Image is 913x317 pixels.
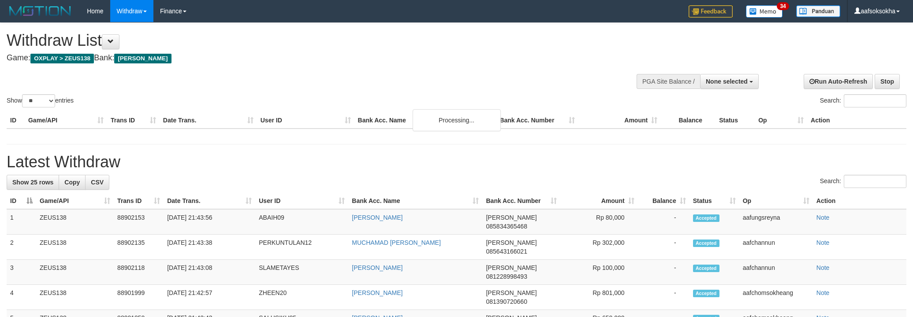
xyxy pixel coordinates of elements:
td: 88902118 [114,260,164,285]
td: 88901999 [114,285,164,310]
td: ZEUS138 [36,235,114,260]
td: Rp 100,000 [560,260,638,285]
input: Search: [844,175,906,188]
img: panduan.png [796,5,840,17]
th: Status: activate to sort column ascending [689,193,739,209]
th: User ID [257,112,354,129]
th: User ID: activate to sort column ascending [255,193,348,209]
span: CSV [91,179,104,186]
td: ZEUS138 [36,260,114,285]
td: ZEUS138 [36,209,114,235]
td: aafchannun [739,260,813,285]
span: None selected [706,78,748,85]
a: [PERSON_NAME] [352,214,402,221]
label: Search: [820,175,906,188]
a: Note [816,239,830,246]
th: Action [807,112,906,129]
th: Action [813,193,906,209]
button: None selected [700,74,759,89]
td: - [638,285,689,310]
th: Date Trans. [160,112,257,129]
th: ID [7,112,25,129]
td: Rp 801,000 [560,285,638,310]
th: ID: activate to sort column descending [7,193,36,209]
img: MOTION_logo.png [7,4,74,18]
td: Rp 302,000 [560,235,638,260]
a: CSV [85,175,109,190]
td: ABAIH09 [255,209,348,235]
label: Show entries [7,94,74,107]
td: aafchannun [739,235,813,260]
a: [PERSON_NAME] [352,289,402,296]
select: Showentries [22,94,55,107]
a: [PERSON_NAME] [352,264,402,271]
span: 34 [777,2,789,10]
img: Button%20Memo.svg [746,5,783,18]
th: Bank Acc. Number [496,112,578,129]
td: - [638,235,689,260]
td: [DATE] 21:43:38 [164,235,255,260]
th: Op: activate to sort column ascending [739,193,813,209]
td: 2 [7,235,36,260]
h4: Game: Bank: [7,54,600,63]
td: 3 [7,260,36,285]
td: SLAMETAYES [255,260,348,285]
th: Trans ID: activate to sort column ascending [114,193,164,209]
div: Processing... [413,109,501,131]
label: Search: [820,94,906,107]
th: Trans ID [107,112,160,129]
span: Show 25 rows [12,179,53,186]
td: aafungsreyna [739,209,813,235]
td: 88902153 [114,209,164,235]
td: [DATE] 21:43:56 [164,209,255,235]
a: Note [816,264,830,271]
span: [PERSON_NAME] [486,289,537,296]
th: Balance: activate to sort column ascending [638,193,689,209]
h1: Latest Withdraw [7,153,906,171]
th: Bank Acc. Name [354,112,496,129]
span: Copy 085643166021 to clipboard [486,248,527,255]
span: [PERSON_NAME] [486,214,537,221]
span: [PERSON_NAME] [486,264,537,271]
span: Accepted [693,290,719,297]
th: Game/API: activate to sort column ascending [36,193,114,209]
a: Copy [59,175,86,190]
td: aafchomsokheang [739,285,813,310]
th: Amount: activate to sort column ascending [560,193,638,209]
th: Date Trans.: activate to sort column ascending [164,193,255,209]
td: [DATE] 21:43:08 [164,260,255,285]
span: Copy 081228998493 to clipboard [486,273,527,280]
td: ZHEEN20 [255,285,348,310]
div: PGA Site Balance / [637,74,700,89]
th: Balance [661,112,715,129]
a: Run Auto-Refresh [804,74,873,89]
td: Rp 80,000 [560,209,638,235]
a: Note [816,289,830,296]
span: [PERSON_NAME] [486,239,537,246]
td: - [638,260,689,285]
th: Bank Acc. Number: activate to sort column ascending [482,193,560,209]
a: Stop [875,74,900,89]
span: Accepted [693,265,719,272]
span: Accepted [693,214,719,222]
td: 4 [7,285,36,310]
span: [PERSON_NAME] [114,54,171,63]
td: [DATE] 21:42:57 [164,285,255,310]
th: Status [715,112,755,129]
a: Show 25 rows [7,175,59,190]
h1: Withdraw List [7,32,600,49]
span: OXPLAY > ZEUS138 [30,54,94,63]
td: ZEUS138 [36,285,114,310]
a: Note [816,214,830,221]
a: MUCHAMAD [PERSON_NAME] [352,239,440,246]
td: 88902135 [114,235,164,260]
span: Copy 085834365468 to clipboard [486,223,527,230]
img: Feedback.jpg [689,5,733,18]
th: Bank Acc. Name: activate to sort column ascending [348,193,482,209]
span: Accepted [693,240,719,247]
td: - [638,209,689,235]
th: Game/API [25,112,107,129]
span: Copy 081390720660 to clipboard [486,298,527,305]
td: PERKUNTULAN12 [255,235,348,260]
td: 1 [7,209,36,235]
